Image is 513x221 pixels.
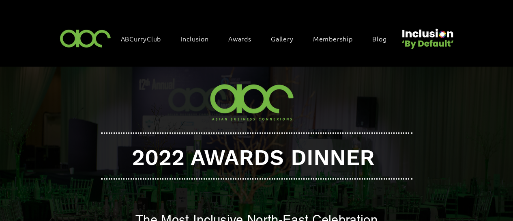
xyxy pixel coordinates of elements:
span: 2022 AWARDS DINNER [132,145,375,170]
div: Awards [224,30,264,47]
a: Gallery [267,30,306,47]
span: Awards [228,34,251,43]
span: Membership [313,34,353,43]
span: Inclusion [181,34,209,43]
a: Blog [368,30,399,47]
span: ABCurryClub [121,34,161,43]
a: ABCurryClub [117,30,174,47]
nav: Site [117,30,399,47]
img: ABC-Logo-Blank-Background-01-01-2.png [58,26,114,50]
a: Membership [309,30,365,47]
img: ABC-Logo-Blank-Background-01-01-2.png [205,77,301,127]
span: Gallery [271,34,294,43]
img: Untitled design (22).png [399,22,455,50]
span: Blog [372,34,386,43]
div: Inclusion [177,30,221,47]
